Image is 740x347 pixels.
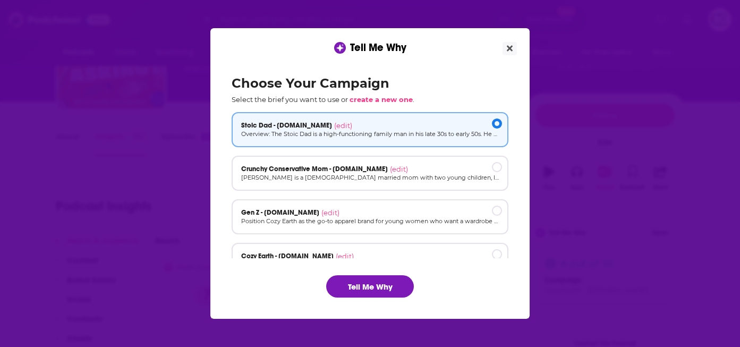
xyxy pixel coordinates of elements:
[241,165,388,173] span: Crunchy Conservative Mom - [DOMAIN_NAME]
[350,95,413,104] span: create a new one
[350,41,406,54] span: Tell Me Why
[232,75,508,91] h2: Choose Your Campaign
[241,130,499,139] p: Overview: The Stoic Dad is a high-functioning family man in his late 30s to early 50s. He values ...
[390,165,408,173] span: (edit)
[326,275,414,298] button: Tell Me Why
[321,208,339,217] span: (edit)
[334,121,352,130] span: (edit)
[503,42,517,55] button: Close
[336,252,354,260] span: (edit)
[241,208,319,217] span: Gen Z - [DOMAIN_NAME]
[241,121,332,130] span: Stoic Dad - [DOMAIN_NAME]
[241,173,499,182] p: [PERSON_NAME] is a [DEMOGRAPHIC_DATA] married mom with two young children, living in a suburban o...
[336,44,344,52] img: tell me why sparkle
[232,95,508,104] p: Select the brief you want to use or .
[241,252,334,260] span: Cozy Earth - [DOMAIN_NAME]
[241,217,499,226] p: Position Cozy Earth as the go-to apparel brand for young women who want a wardrobe that’s as styl...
